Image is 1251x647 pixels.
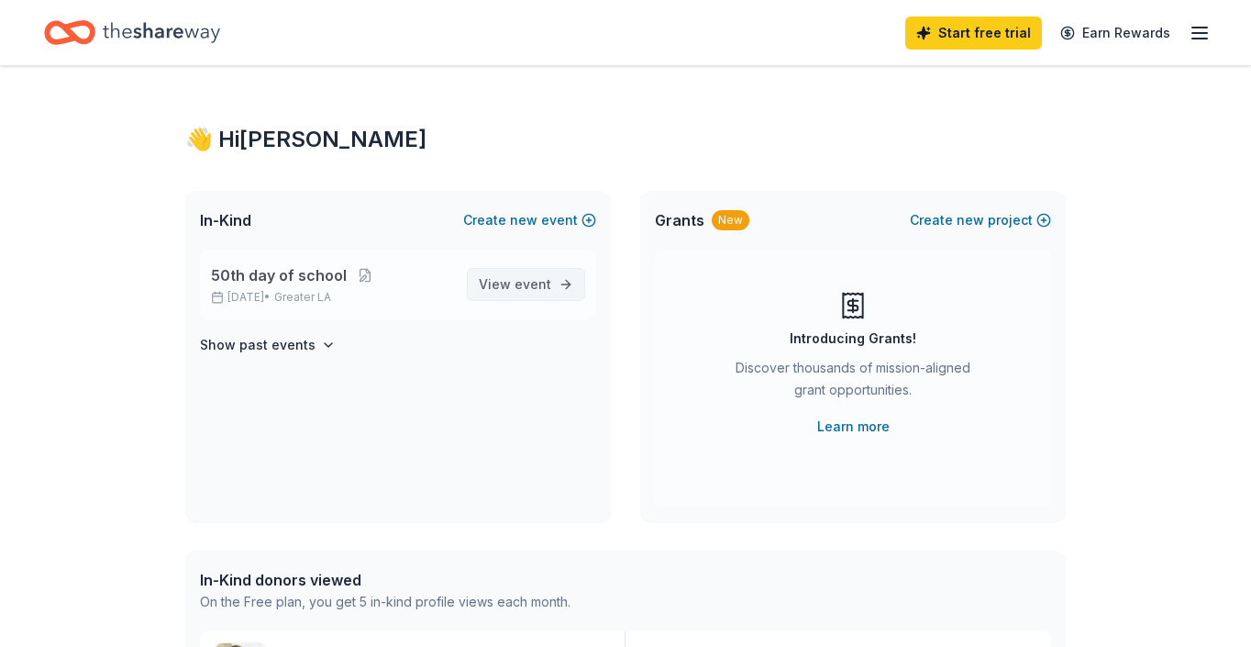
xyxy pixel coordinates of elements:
[463,209,596,231] button: Createnewevent
[910,209,1051,231] button: Createnewproject
[200,334,336,356] button: Show past events
[790,328,916,350] div: Introducing Grants!
[200,591,570,613] div: On the Free plan, you get 5 in-kind profile views each month.
[655,209,704,231] span: Grants
[274,290,331,305] span: Greater LA
[905,17,1042,50] a: Start free trial
[957,209,984,231] span: new
[1049,17,1181,50] a: Earn Rewards
[200,569,570,591] div: In-Kind donors viewed
[510,209,537,231] span: new
[211,290,452,305] p: [DATE] •
[817,416,890,438] a: Learn more
[712,210,749,230] div: New
[467,268,585,301] a: View event
[211,264,347,286] span: 50th day of school
[200,209,251,231] span: In-Kind
[479,273,551,296] span: View
[515,276,551,292] span: event
[200,334,316,356] h4: Show past events
[44,11,220,54] a: Home
[728,357,978,408] div: Discover thousands of mission-aligned grant opportunities.
[185,125,1066,154] div: 👋 Hi [PERSON_NAME]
